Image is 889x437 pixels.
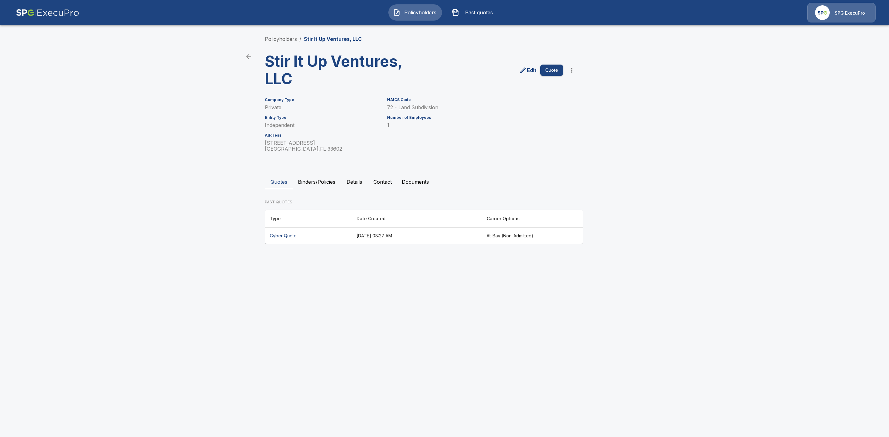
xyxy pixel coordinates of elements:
table: responsive table [265,210,583,244]
p: 72 - Land Subdivision [387,104,563,110]
th: [DATE] 08:27 AM [352,228,482,244]
button: Details [340,174,368,189]
h6: Number of Employees [387,115,563,120]
th: Carrier Options [482,210,583,228]
h6: Address [265,133,380,138]
button: more [566,64,578,76]
img: Past quotes Icon [452,9,459,16]
a: edit [518,65,538,75]
p: Independent [265,122,380,128]
span: Policyholders [403,9,437,16]
img: Policyholders Icon [393,9,401,16]
p: SPG ExecuPro [835,10,865,16]
button: Contact [368,174,397,189]
img: Agency Icon [815,5,830,20]
p: Stir It Up Ventures, LLC [304,35,362,43]
button: Quote [540,65,563,76]
img: AA Logo [16,3,79,22]
p: [STREET_ADDRESS] [GEOGRAPHIC_DATA] , FL 33602 [265,140,380,152]
p: 1 [387,122,563,128]
p: Edit [527,66,537,74]
button: Policyholders IconPolicyholders [388,4,442,21]
a: Agency IconSPG ExecuPro [807,3,876,22]
button: Past quotes IconPast quotes [447,4,501,21]
a: back [242,51,255,63]
th: Date Created [352,210,482,228]
a: Policyholders [265,36,297,42]
nav: breadcrumb [265,35,362,43]
button: Documents [397,174,434,189]
span: Past quotes [462,9,496,16]
th: At-Bay (Non-Admitted) [482,228,583,244]
button: Quotes [265,174,293,189]
button: Binders/Policies [293,174,340,189]
h6: Company Type [265,98,380,102]
th: Type [265,210,352,228]
p: Private [265,104,380,110]
h6: NAICS Code [387,98,563,102]
div: policyholder tabs [265,174,624,189]
li: / [299,35,301,43]
p: PAST QUOTES [265,199,583,205]
h3: Stir It Up Ventures, LLC [265,53,419,88]
h6: Entity Type [265,115,380,120]
th: Cyber Quote [265,228,352,244]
